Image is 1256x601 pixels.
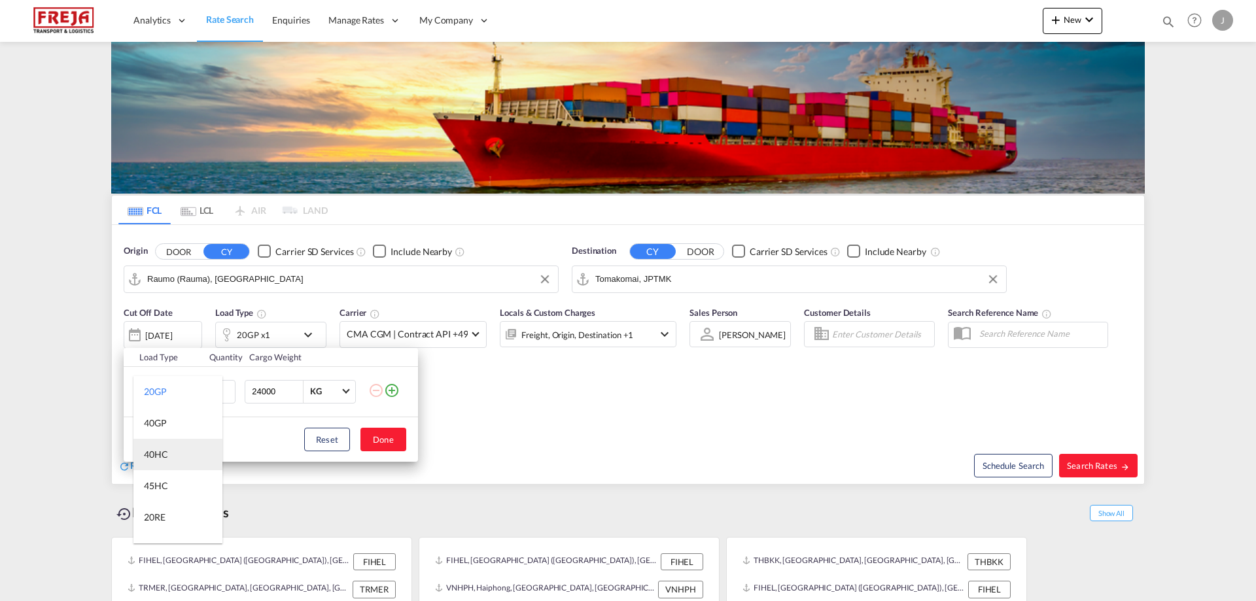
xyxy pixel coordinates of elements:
div: 20GP [144,385,167,398]
div: 45HC [144,479,168,492]
div: 40HC [144,448,168,461]
div: 40RE [144,542,166,555]
div: 20RE [144,511,166,524]
div: 40GP [144,417,167,430]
